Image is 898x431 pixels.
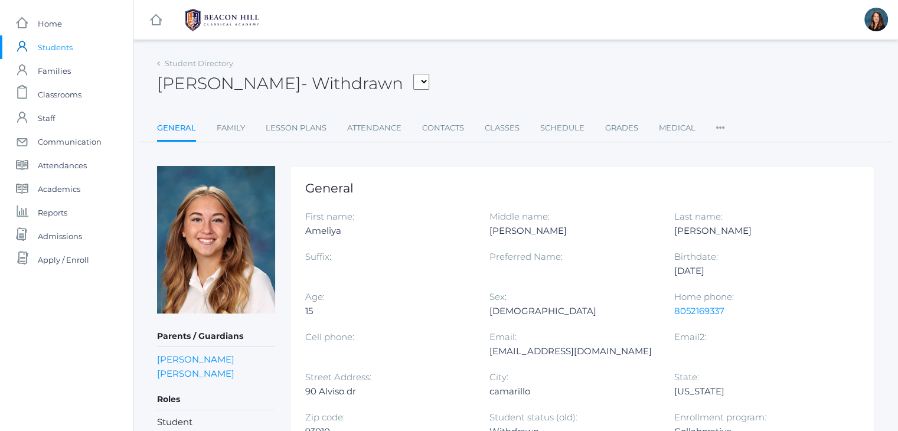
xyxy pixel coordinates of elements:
[38,201,67,224] span: Reports
[157,390,275,410] h5: Roles
[489,412,577,423] label: Student status (old):
[157,116,196,142] a: General
[38,177,80,201] span: Academics
[489,344,656,358] div: [EMAIL_ADDRESS][DOMAIN_NAME]
[489,211,550,222] label: Middle name:
[38,248,89,272] span: Apply / Enroll
[864,8,888,31] div: Heather Mangimelli
[305,224,472,238] div: Ameliya
[659,116,695,140] a: Medical
[38,35,73,59] span: Students
[305,331,354,342] label: Cell phone:
[674,331,706,342] label: Email2:
[266,116,326,140] a: Lesson Plans
[347,116,401,140] a: Attendance
[540,116,584,140] a: Schedule
[38,224,82,248] span: Admissions
[305,412,345,423] label: Zip code:
[157,354,234,365] a: [PERSON_NAME]
[157,166,275,314] img: Ameliya Lehr
[674,251,718,262] label: Birthdate:
[674,305,724,316] a: 8052169337
[489,371,508,383] label: City:
[157,416,275,429] li: Student
[305,211,354,222] label: First name:
[489,291,507,302] label: Sex:
[38,154,87,177] span: Attendances
[38,59,71,83] span: Families
[674,211,723,222] label: Last name:
[674,264,841,278] div: [DATE]
[305,291,325,302] label: Age:
[489,224,656,238] div: [PERSON_NAME]
[305,181,859,195] h1: General
[422,116,464,140] a: Contacts
[38,106,55,130] span: Staff
[178,5,266,35] img: BHCALogos-05-308ed15e86a5a0abce9b8dd61676a3503ac9727e845dece92d48e8588c001991.png
[674,371,699,383] label: State:
[217,116,245,140] a: Family
[38,130,102,154] span: Communication
[674,291,734,302] label: Home phone:
[489,304,656,318] div: [DEMOGRAPHIC_DATA]
[605,116,638,140] a: Grades
[305,384,472,399] div: 90 Alviso dr
[674,384,841,399] div: [US_STATE]
[157,326,275,347] h5: Parents / Guardians
[674,412,766,423] label: Enrollment program:
[305,304,472,318] div: 15
[489,384,656,399] div: camarillo
[157,74,429,93] h2: [PERSON_NAME]
[489,251,563,262] label: Preferred Name:
[489,331,517,342] label: Email:
[305,251,331,262] label: Suffix:
[485,116,520,140] a: Classes
[301,73,403,93] span: - Withdrawn
[157,368,234,379] a: [PERSON_NAME]
[305,371,371,383] label: Street Address:
[674,224,841,238] div: [PERSON_NAME]
[38,12,62,35] span: Home
[38,83,81,106] span: Classrooms
[165,58,233,68] a: Student Directory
